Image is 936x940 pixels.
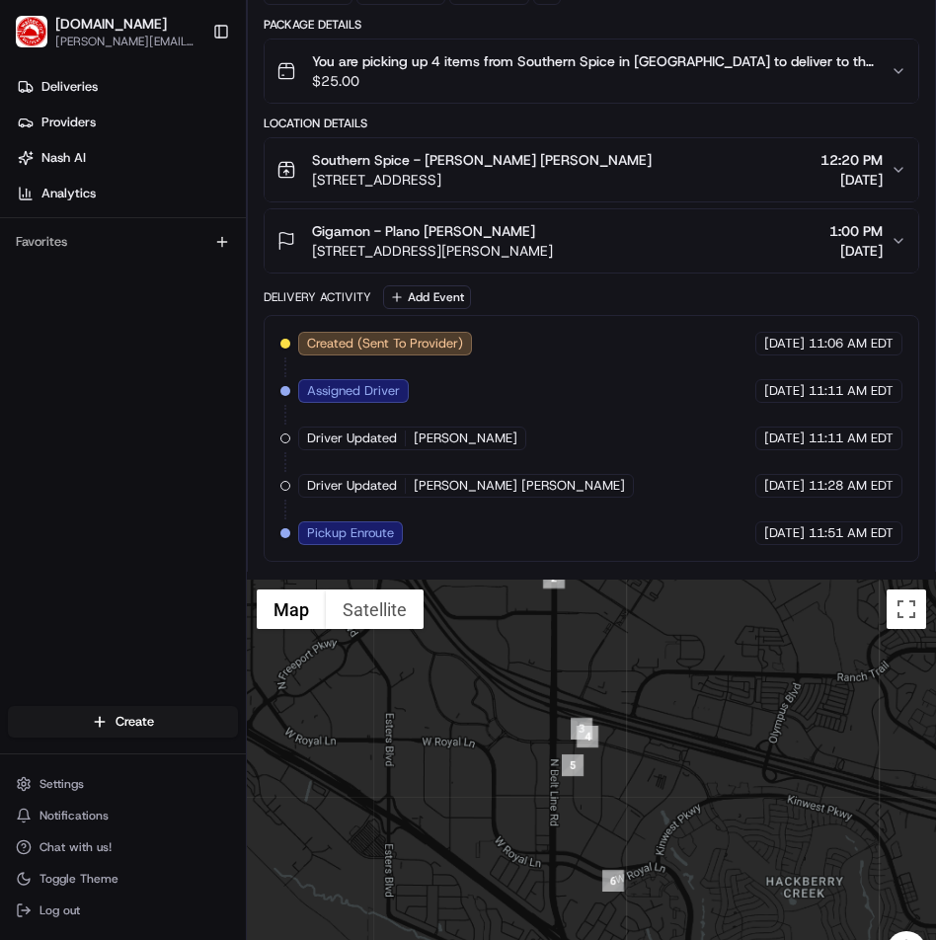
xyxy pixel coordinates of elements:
button: Show satellite imagery [326,589,424,629]
span: Deliveries [41,78,98,96]
div: Past conversations [20,257,132,273]
div: Location Details [264,116,919,131]
span: [DATE] [175,359,215,375]
p: Welcome 👋 [20,79,359,111]
span: Chat with us! [39,839,112,855]
div: Favorites [8,226,238,258]
div: 💻 [167,443,183,459]
span: [PERSON_NAME] [61,359,160,375]
img: 1736555255976-a54dd68f-1ca7-489b-9aae-adbdc363a1c4 [20,189,55,224]
span: Create [116,713,154,731]
button: [PERSON_NAME][EMAIL_ADDRESS][PERSON_NAME][DOMAIN_NAME] [55,34,196,49]
span: Settings [39,776,84,792]
span: • [164,359,171,375]
span: Knowledge Base [39,441,151,461]
img: 1736555255976-a54dd68f-1ca7-489b-9aae-adbdc363a1c4 [39,307,55,323]
span: Driver Updated [307,430,397,447]
img: Regen Pajulas [20,287,51,319]
a: Providers [8,107,246,138]
span: 11:51 AM EDT [809,524,894,542]
span: API Documentation [187,441,317,461]
div: Package Details [264,17,919,33]
span: [STREET_ADDRESS][PERSON_NAME] [312,241,553,261]
a: 📗Knowledge Base [12,433,159,469]
div: 4 [577,726,598,747]
span: 11:06 AM EDT [809,335,894,352]
span: Analytics [41,185,96,202]
span: [DATE] [764,524,805,542]
div: 📗 [20,443,36,459]
span: Pylon [196,490,239,505]
button: Notifications [8,802,238,829]
span: Providers [41,114,96,131]
button: Add Event [383,285,471,309]
span: Regen Pajulas [61,306,144,322]
span: [DATE] [764,477,805,495]
span: $25.00 [312,71,875,91]
span: 11:11 AM EDT [809,430,894,447]
span: 11:28 AM EDT [809,477,894,495]
div: We're available if you need us! [89,208,272,224]
div: 5 [562,754,584,776]
img: Nash [20,20,59,59]
a: Nash AI [8,142,246,174]
span: Notifications [39,808,109,823]
span: [PERSON_NAME] [414,430,517,447]
span: Pickup Enroute [307,524,394,542]
img: 4281594248423_2fcf9dad9f2a874258b8_72.png [41,189,77,224]
span: Created (Sent To Provider) [307,335,463,352]
button: Toggle Theme [8,865,238,893]
img: Richard Lyman [20,341,51,372]
div: 3 [571,718,592,740]
button: Waiter.com[DOMAIN_NAME][PERSON_NAME][EMAIL_ADDRESS][PERSON_NAME][DOMAIN_NAME] [8,8,204,55]
button: [DOMAIN_NAME] [55,14,167,34]
span: [DATE] [764,335,805,352]
span: [STREET_ADDRESS] [312,170,652,190]
a: Powered byPylon [139,489,239,505]
span: 12:20 PM [820,150,883,170]
button: Settings [8,770,238,798]
span: [DATE] [820,170,883,190]
button: Log out [8,897,238,924]
div: Start new chat [89,189,324,208]
button: Toggle fullscreen view [887,589,926,629]
span: 1:00 PM [829,221,883,241]
span: You are picking up 4 items from Southern Spice in [GEOGRAPHIC_DATA] to deliver to the 4TH FLOOR K... [312,51,875,71]
span: Assigned Driver [307,382,400,400]
span: Nash AI [41,149,86,167]
span: [DATE] [764,430,805,447]
button: You are picking up 4 items from Southern Spice in [GEOGRAPHIC_DATA] to deliver to the 4TH FLOOR K... [265,39,918,103]
span: [DATE] [829,241,883,261]
a: Deliveries [8,71,246,103]
input: Clear [51,127,326,148]
span: [DATE] [159,306,199,322]
span: Toggle Theme [39,871,118,887]
button: Create [8,706,238,738]
a: 💻API Documentation [159,433,325,469]
button: See all [306,253,359,276]
a: Analytics [8,178,246,209]
span: [PERSON_NAME] [PERSON_NAME] [414,477,625,495]
button: Show street map [257,589,326,629]
span: Driver Updated [307,477,397,495]
button: Southern Spice - [PERSON_NAME] [PERSON_NAME][STREET_ADDRESS]12:20 PM[DATE] [265,138,918,201]
button: Chat with us! [8,833,238,861]
span: Log out [39,902,80,918]
span: Southern Spice - [PERSON_NAME] [PERSON_NAME] [312,150,652,170]
button: Gigamon - Plano [PERSON_NAME][STREET_ADDRESS][PERSON_NAME]1:00 PM[DATE] [265,209,918,273]
span: Gigamon - Plano [PERSON_NAME] [312,221,535,241]
span: 11:11 AM EDT [809,382,894,400]
span: • [148,306,155,322]
button: Start new chat [336,195,359,218]
div: 6 [602,870,624,892]
img: Waiter.com [16,16,47,47]
div: Delivery Activity [264,289,371,305]
span: [DATE] [764,382,805,400]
